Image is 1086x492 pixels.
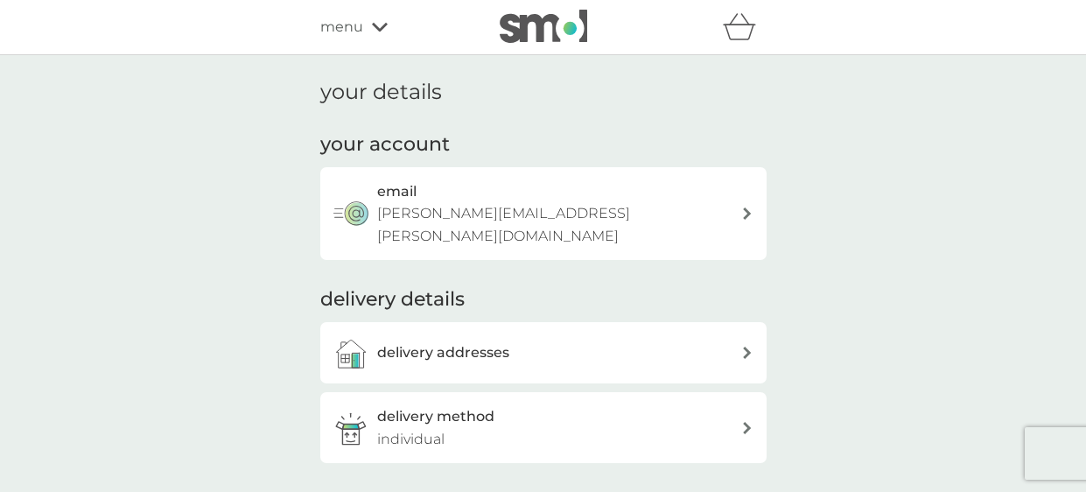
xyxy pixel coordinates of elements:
[320,322,767,383] a: delivery addresses
[377,202,741,247] p: [PERSON_NAME][EMAIL_ADDRESS][PERSON_NAME][DOMAIN_NAME]
[320,167,767,261] button: email[PERSON_NAME][EMAIL_ADDRESS][PERSON_NAME][DOMAIN_NAME]
[377,428,445,451] p: individual
[377,341,509,364] h3: delivery addresses
[320,80,442,105] h1: your details
[723,10,767,45] div: basket
[377,405,494,428] h3: delivery method
[377,180,417,203] h3: email
[320,16,363,39] span: menu
[320,131,450,158] h2: your account
[320,392,767,463] a: delivery methodindividual
[500,10,587,43] img: smol
[320,286,465,313] h2: delivery details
